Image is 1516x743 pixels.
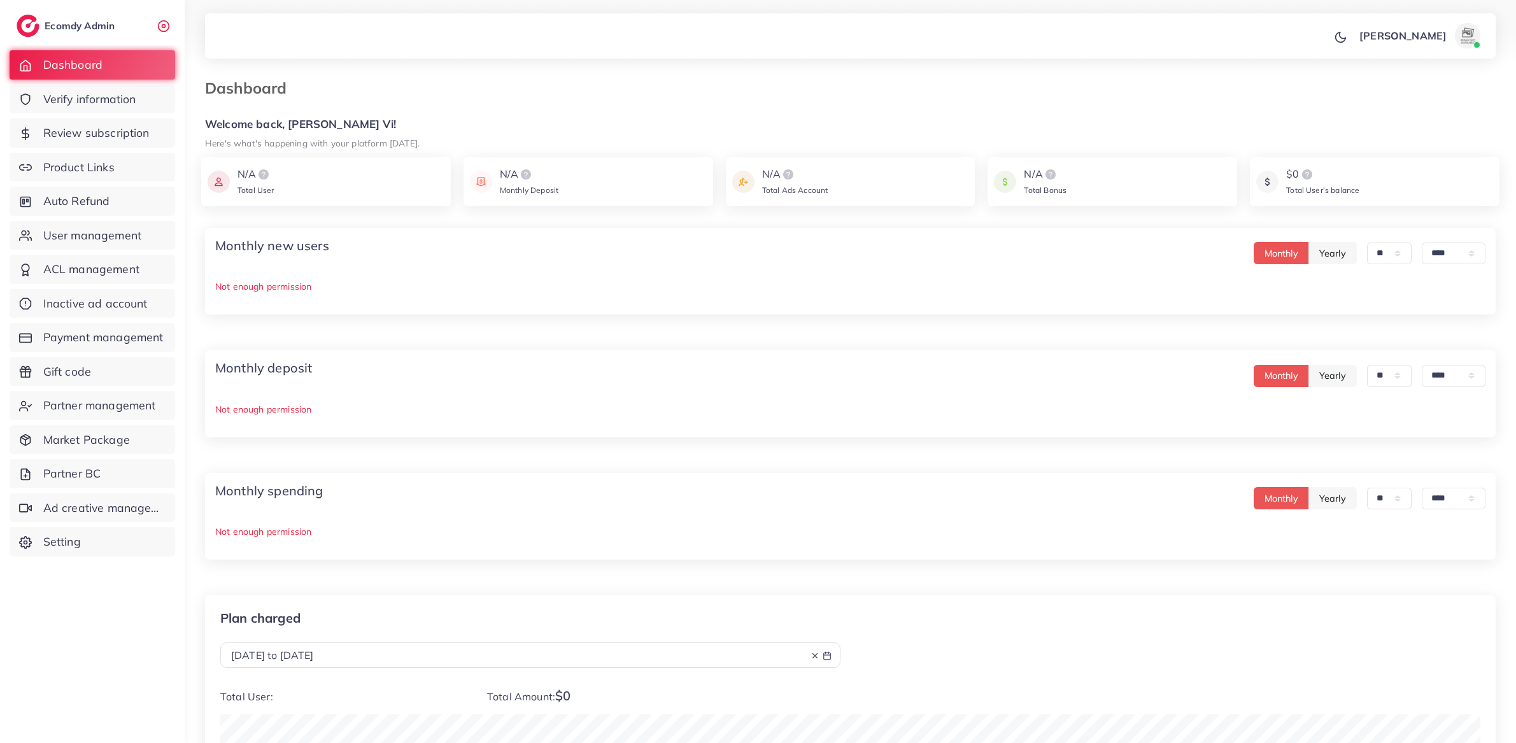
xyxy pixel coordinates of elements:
[1286,185,1359,195] span: Total User’s balance
[1308,242,1357,264] button: Yearly
[43,193,110,209] span: Auto Refund
[781,167,796,182] img: logo
[10,493,175,523] a: Ad creative management
[215,360,312,376] h4: Monthly deposit
[1286,167,1359,182] div: $0
[43,500,166,516] span: Ad creative management
[43,465,101,482] span: Partner BC
[45,20,118,32] h2: Ecomdy Admin
[17,15,118,37] a: logoEcomdy Admin
[43,159,115,176] span: Product Links
[10,527,175,556] a: Setting
[205,79,297,97] h3: Dashboard
[1254,487,1309,509] button: Monthly
[762,167,828,182] div: N/A
[43,534,81,550] span: Setting
[10,357,175,386] a: Gift code
[237,167,274,182] div: N/A
[43,91,136,108] span: Verify information
[43,295,148,312] span: Inactive ad account
[1308,365,1357,387] button: Yearly
[500,167,558,182] div: N/A
[10,425,175,455] a: Market Package
[215,524,1485,539] p: Not enough permission
[762,185,828,195] span: Total Ads Account
[1024,167,1066,182] div: N/A
[1254,242,1309,264] button: Monthly
[205,118,1496,131] h5: Welcome back, [PERSON_NAME] Vi!
[1024,185,1066,195] span: Total Bonus
[10,153,175,182] a: Product Links
[43,329,164,346] span: Payment management
[1254,365,1309,387] button: Monthly
[10,50,175,80] a: Dashboard
[231,649,314,662] span: [DATE] to [DATE]
[500,185,558,195] span: Monthly Deposit
[215,402,1485,417] p: Not enough permission
[220,611,840,626] p: Plan charged
[220,688,467,704] p: Total User:
[1455,23,1480,48] img: avatar
[10,459,175,488] a: Partner BC
[1256,167,1279,197] img: icon payment
[518,167,534,182] img: logo
[10,118,175,148] a: Review subscription
[215,483,323,499] h4: Monthly spending
[1352,23,1485,48] a: [PERSON_NAME]avatar
[43,432,130,448] span: Market Package
[555,688,570,704] span: $0
[994,167,1016,197] img: icon payment
[43,125,150,141] span: Review subscription
[205,138,420,148] small: Here's what's happening with your platform [DATE].
[43,364,91,380] span: Gift code
[43,227,141,244] span: User management
[10,323,175,352] a: Payment management
[43,397,156,414] span: Partner management
[237,185,274,195] span: Total User
[10,187,175,216] a: Auto Refund
[487,688,840,704] p: Total Amount:
[10,391,175,420] a: Partner management
[10,85,175,114] a: Verify information
[208,167,230,197] img: icon payment
[1043,167,1058,182] img: logo
[215,238,329,253] h4: Monthly new users
[17,15,39,37] img: logo
[1308,487,1357,509] button: Yearly
[10,255,175,284] a: ACL management
[732,167,754,197] img: icon payment
[470,167,492,197] img: icon payment
[1359,28,1447,43] p: [PERSON_NAME]
[10,221,175,250] a: User management
[256,167,271,182] img: logo
[43,57,103,73] span: Dashboard
[215,279,1485,294] p: Not enough permission
[1300,167,1315,182] img: logo
[10,289,175,318] a: Inactive ad account
[43,261,139,278] span: ACL management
